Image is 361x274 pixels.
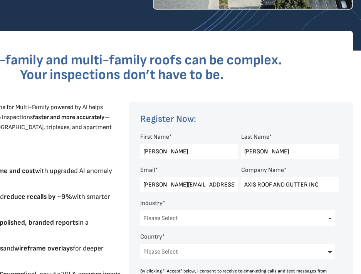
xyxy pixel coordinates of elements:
[14,244,73,252] strong: wireframe overlays
[4,193,72,201] strong: reduce recalls by ~9%
[140,200,163,207] span: Industry
[33,114,104,121] strong: faster and more accurately
[241,166,284,174] span: Company Name
[140,113,196,124] span: Register Now:
[20,67,224,83] span: Your inspections don’t have to be.
[241,133,269,141] span: Last Name
[140,166,155,174] span: Email
[140,233,162,240] span: Country
[140,133,169,141] span: First Name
